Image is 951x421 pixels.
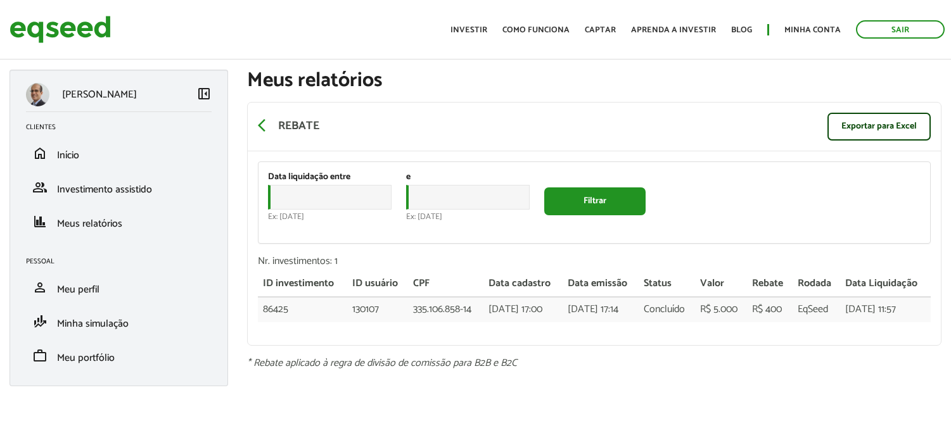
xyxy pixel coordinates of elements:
[26,314,212,329] a: finance_modeMinha simulação
[57,349,115,367] span: Meu portfólio
[32,280,48,295] span: person
[16,204,221,239] li: Meus relatórios
[258,272,347,297] th: ID investimento
[406,173,411,182] label: e
[747,272,792,297] th: Rebate
[32,214,48,229] span: finance
[10,13,111,46] img: EqSeed
[483,272,563,297] th: Data cadastro
[408,297,483,322] td: 335.106.858-14
[57,181,152,198] span: Investimento assistido
[16,270,221,305] li: Meu perfil
[483,297,563,322] td: [DATE] 17:00
[32,348,48,363] span: work
[585,26,616,34] a: Captar
[62,89,137,101] p: [PERSON_NAME]
[57,281,99,298] span: Meu perfil
[347,272,409,297] th: ID usuário
[26,280,212,295] a: personMeu perfil
[631,26,716,34] a: Aprenda a investir
[793,272,841,297] th: Rodada
[827,113,931,141] a: Exportar para Excel
[563,297,639,322] td: [DATE] 17:14
[57,215,122,232] span: Meus relatórios
[258,256,931,267] div: Nr. investimentos: 1
[793,297,841,322] td: EqSeed
[16,170,221,204] li: Investimento assistido
[278,120,319,134] p: Rebate
[347,297,409,322] td: 130107
[406,213,533,221] div: Ex: [DATE]
[639,272,695,297] th: Status
[26,146,212,161] a: homeInício
[16,136,221,170] li: Início
[731,26,752,34] a: Blog
[32,180,48,195] span: group
[26,258,221,265] h2: Pessoal
[563,272,639,297] th: Data emissão
[196,86,212,101] span: left_panel_close
[26,123,221,131] h2: Clientes
[695,272,747,297] th: Valor
[57,315,129,332] span: Minha simulação
[544,187,646,215] button: Filtrar
[26,214,212,229] a: financeMeus relatórios
[695,297,747,322] td: R$ 5.000
[26,348,212,363] a: workMeu portfólio
[408,272,483,297] th: CPF
[258,297,347,322] td: 86425
[247,355,517,372] em: * Rebate aplicado à regra de divisão de comissão para B2B e B2C
[32,146,48,161] span: home
[502,26,570,34] a: Como funciona
[16,305,221,339] li: Minha simulação
[247,70,941,92] h1: Meus relatórios
[268,173,350,182] label: Data liquidação entre
[450,26,487,34] a: Investir
[840,297,931,322] td: [DATE] 11:57
[258,118,273,135] a: arrow_back_ios
[32,314,48,329] span: finance_mode
[26,180,212,195] a: groupInvestimento assistido
[784,26,841,34] a: Minha conta
[196,86,212,104] a: Colapsar menu
[258,118,273,133] span: arrow_back_ios
[639,297,695,322] td: Concluído
[268,213,395,221] div: Ex: [DATE]
[57,147,79,164] span: Início
[747,297,792,322] td: R$ 400
[840,272,931,297] th: Data Liquidação
[16,339,221,373] li: Meu portfólio
[856,20,945,39] a: Sair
